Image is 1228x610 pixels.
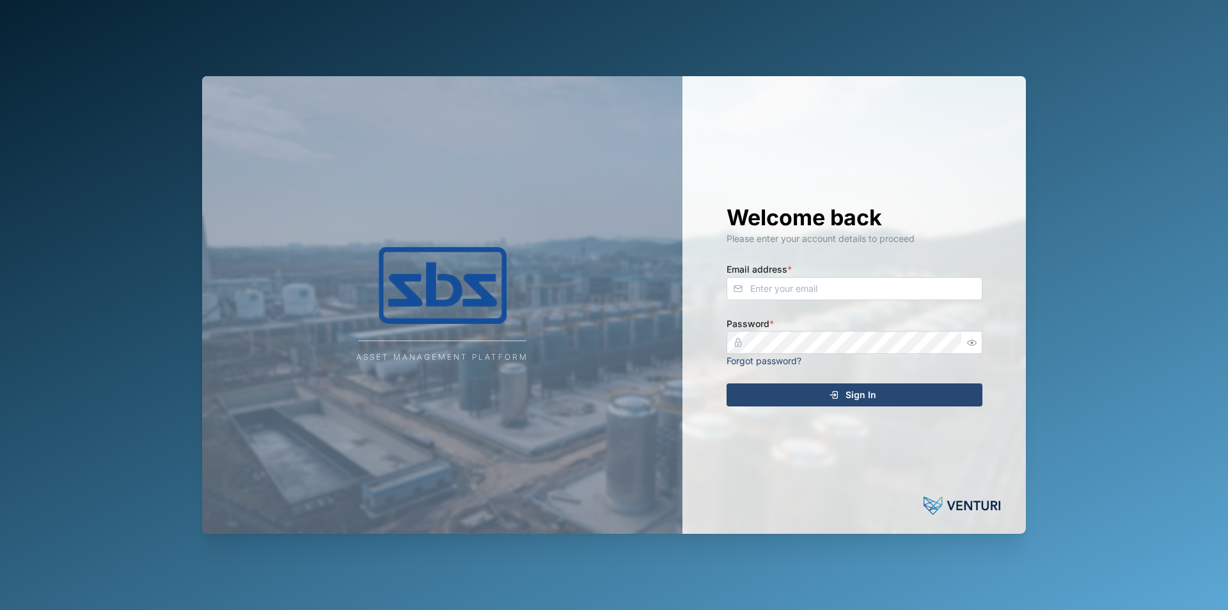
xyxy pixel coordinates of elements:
[727,232,982,246] div: Please enter your account details to proceed
[727,317,774,331] label: Password
[315,247,571,324] img: Company Logo
[846,384,876,406] span: Sign In
[727,355,801,366] a: Forgot password?
[727,383,982,406] button: Sign In
[727,277,982,300] input: Enter your email
[356,351,528,364] div: Asset Management Platform
[727,262,792,277] label: Email address
[727,204,982,232] h1: Welcome back
[924,493,1000,518] img: Powered by: Venturi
